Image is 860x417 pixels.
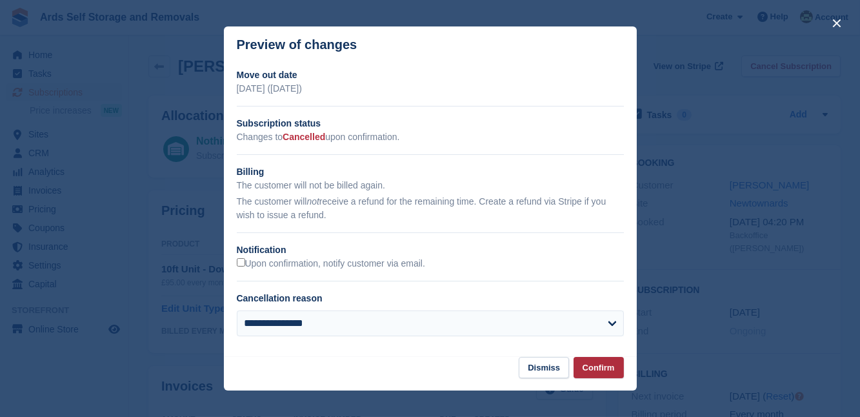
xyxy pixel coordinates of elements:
p: Preview of changes [237,37,357,52]
span: Cancelled [283,132,325,142]
em: not [306,196,319,207]
h2: Billing [237,165,624,179]
h2: Move out date [237,68,624,82]
h2: Notification [237,243,624,257]
p: Changes to upon confirmation. [237,130,624,144]
button: Dismiss [519,357,569,378]
label: Cancellation reason [237,293,323,303]
button: Confirm [574,357,624,378]
h2: Subscription status [237,117,624,130]
label: Upon confirmation, notify customer via email. [237,258,425,270]
button: close [826,13,847,34]
p: [DATE] ([DATE]) [237,82,624,96]
p: The customer will not be billed again. [237,179,624,192]
input: Upon confirmation, notify customer via email. [237,258,245,267]
p: The customer will receive a refund for the remaining time. Create a refund via Stripe if you wish... [237,195,624,222]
